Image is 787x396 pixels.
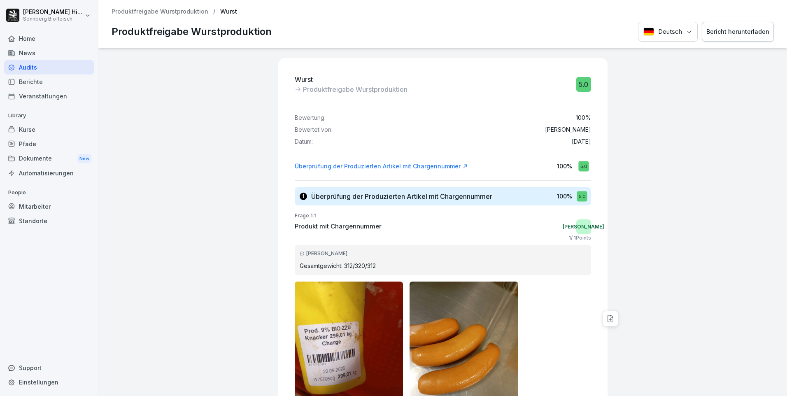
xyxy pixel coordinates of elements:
div: 5.0 [578,161,589,171]
div: 5.0 [577,191,587,201]
div: [PERSON_NAME] [300,250,586,257]
a: Pfade [4,137,94,151]
a: DokumenteNew [4,151,94,166]
p: Library [4,109,94,122]
p: Produktfreigabe Wurstproduktion [303,84,407,94]
p: Wurst [295,75,407,84]
p: Sonnberg Biofleisch [23,16,83,22]
a: Produktfreigabe Wurstproduktion [112,8,208,15]
div: 1 [300,193,307,200]
p: Wurst [220,8,237,15]
button: Language [638,22,698,42]
p: Deutsch [658,27,682,37]
p: [PERSON_NAME] [545,126,591,133]
div: 5.0 [576,77,591,92]
div: Bericht herunterladen [706,27,769,36]
a: Automatisierungen [4,166,94,180]
p: People [4,186,94,199]
p: 100 % [576,114,591,121]
div: Dokumente [4,151,94,166]
div: Support [4,361,94,375]
p: [DATE] [572,138,591,145]
p: [PERSON_NAME] Hinterreither [23,9,83,16]
a: Veranstaltungen [4,89,94,103]
div: [PERSON_NAME] [576,219,591,234]
p: 1 / 1 Points [569,234,591,242]
p: Bewertet von: [295,126,333,133]
p: Produkt mit Chargennummer [295,222,382,231]
p: Bewertung: [295,114,326,121]
button: Bericht herunterladen [702,22,774,42]
p: Gesamtgewicht: 312/320/312 [300,261,586,270]
p: Datum: [295,138,313,145]
a: Mitarbeiter [4,199,94,214]
a: Berichte [4,75,94,89]
a: Überprüfung der Produzierten Artikel mit Chargennummer [295,162,468,170]
p: Produktfreigabe Wurstproduktion [112,24,272,39]
a: Home [4,31,94,46]
p: 100 % [557,192,572,200]
a: Standorte [4,214,94,228]
a: Audits [4,60,94,75]
a: Kurse [4,122,94,137]
a: Einstellungen [4,375,94,389]
p: Frage 1.1 [295,212,591,219]
p: 100 % [557,162,572,170]
a: News [4,46,94,60]
div: New [77,154,91,163]
img: Deutsch [643,28,654,36]
h3: Überprüfung der Produzierten Artikel mit Chargennummer [311,192,492,201]
p: / [213,8,215,15]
